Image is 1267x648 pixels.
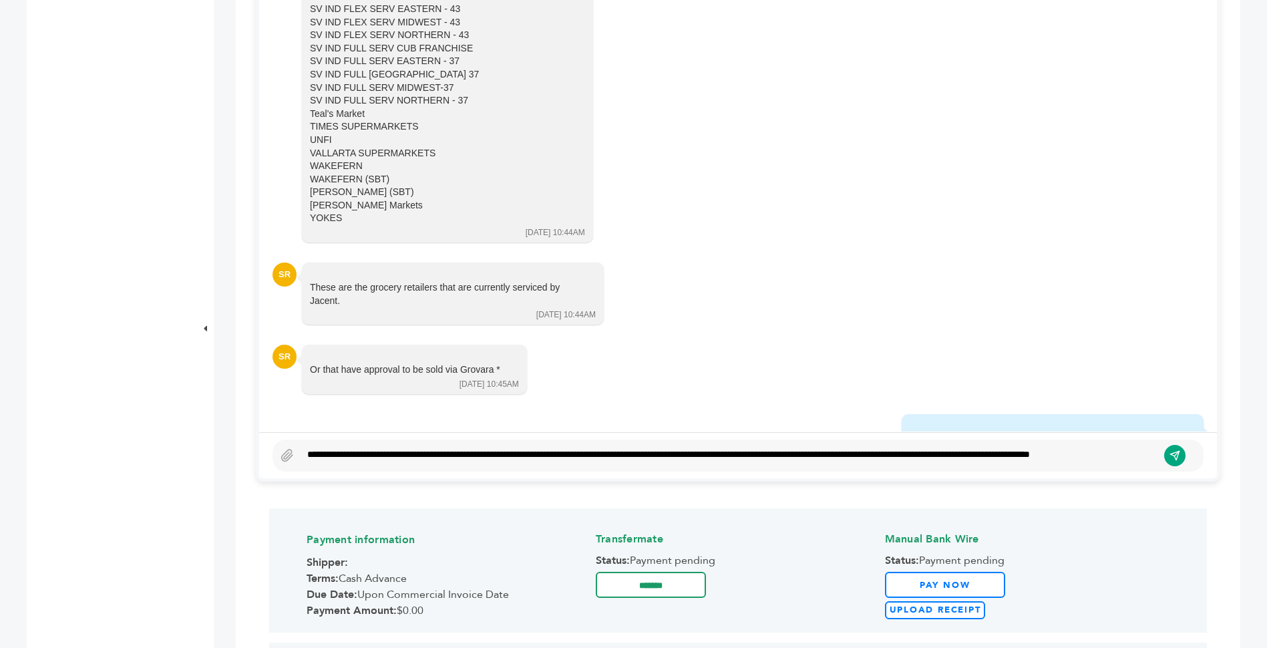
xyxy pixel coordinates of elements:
h4: Manual Bank Wire [885,522,1169,553]
div: SR [273,345,297,369]
div: [DATE] 10:44AM [526,227,585,238]
strong: Terms: [307,571,339,586]
strong: Status: [596,553,630,568]
div: SR [273,263,297,287]
strong: Shipper: [307,555,348,570]
span: Payment pending [885,553,1169,568]
strong: Due Date: [307,587,357,602]
span: $0.00 [307,603,591,618]
span: Upon Commercial Invoice Date [307,587,591,602]
strong: Status: [885,553,919,568]
strong: Payment Amount: [307,603,397,618]
h4: Payment information [307,522,591,554]
div: [DATE] 10:45AM [460,379,519,390]
h4: Transfermate [596,522,880,553]
a: Pay Now [885,572,1005,598]
span: Cash Advance [307,571,591,586]
span: Payment pending [596,553,880,568]
div: [DATE] 10:44AM [536,309,596,321]
div: These are the grocery retailers that are currently serviced by Jacent. [310,281,577,307]
label: Upload Receipt [885,601,986,619]
div: Or that have approval to be sold via Grovara * [310,363,500,377]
